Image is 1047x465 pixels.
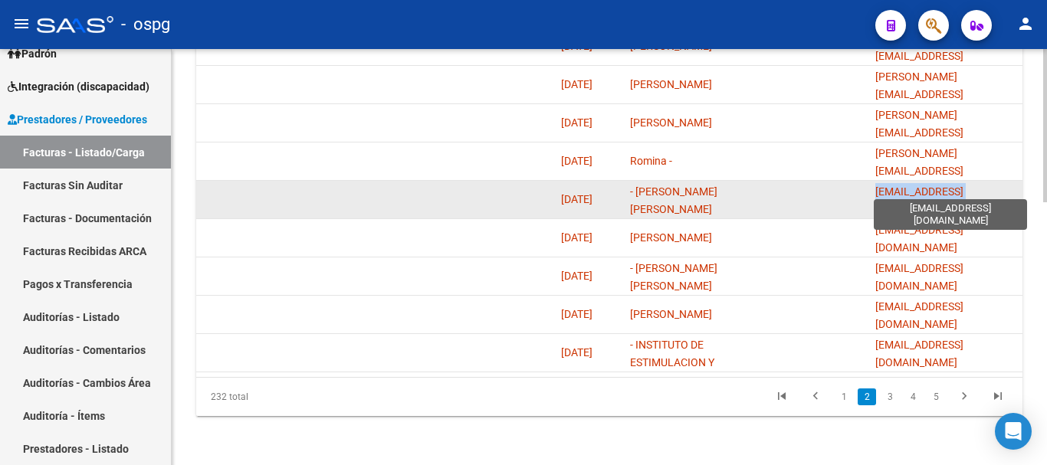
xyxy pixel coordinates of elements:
li: page 3 [878,384,901,410]
span: [EMAIL_ADDRESS][DOMAIN_NAME] [875,185,963,215]
li: page 2 [855,384,878,410]
mat-icon: person [1016,15,1035,33]
span: [DATE] [561,155,592,167]
span: [EMAIL_ADDRESS][DOMAIN_NAME] [875,339,963,368]
span: [PERSON_NAME][EMAIL_ADDRESS][PERSON_NAME][DOMAIN_NAME] [875,109,963,173]
span: Romina - [630,155,672,167]
a: 5 [927,388,945,405]
span: [EMAIL_ADDRESS][DOMAIN_NAME] [875,262,963,292]
a: 4 [904,388,922,405]
span: [DATE] [561,193,592,205]
span: [PERSON_NAME] [630,308,712,320]
li: page 4 [901,384,924,410]
span: [EMAIL_ADDRESS][DOMAIN_NAME] [875,300,963,330]
span: - [PERSON_NAME] [PERSON_NAME] [630,185,717,215]
span: [DATE] [561,78,592,90]
a: go to last page [983,388,1013,405]
span: [PERSON_NAME] [630,116,712,129]
mat-icon: menu [12,15,31,33]
span: Padrón [8,45,57,62]
span: [PERSON_NAME][EMAIL_ADDRESS][PERSON_NAME][DOMAIN_NAME] [875,70,963,135]
a: 1 [835,388,853,405]
li: page 1 [832,384,855,410]
a: go to next page [950,388,979,405]
div: 232 total [196,378,359,416]
span: - [PERSON_NAME] [PERSON_NAME] [630,262,717,292]
span: [DATE] [561,308,592,320]
a: go to previous page [801,388,830,405]
div: Open Intercom Messenger [995,413,1032,450]
span: [DATE] [561,231,592,244]
a: 2 [858,388,876,405]
span: [DATE] [561,116,592,129]
span: Prestadores / Proveedores [8,111,147,128]
span: [EMAIL_ADDRESS][DOMAIN_NAME] [875,224,963,254]
li: page 5 [924,384,947,410]
span: Integración (discapacidad) [8,78,149,95]
span: [PERSON_NAME][EMAIL_ADDRESS][DOMAIN_NAME] [875,147,963,195]
span: [DATE] [561,270,592,282]
span: - INSTITUTO DE ESTIMULACION Y APRENDIZAJE/ I.D.E.A [630,339,738,386]
span: [PERSON_NAME] [630,231,712,244]
a: go to first page [767,388,796,405]
span: [DATE] [561,346,592,359]
span: - ospg [121,8,170,41]
span: [PERSON_NAME] [630,78,712,90]
a: 3 [881,388,899,405]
